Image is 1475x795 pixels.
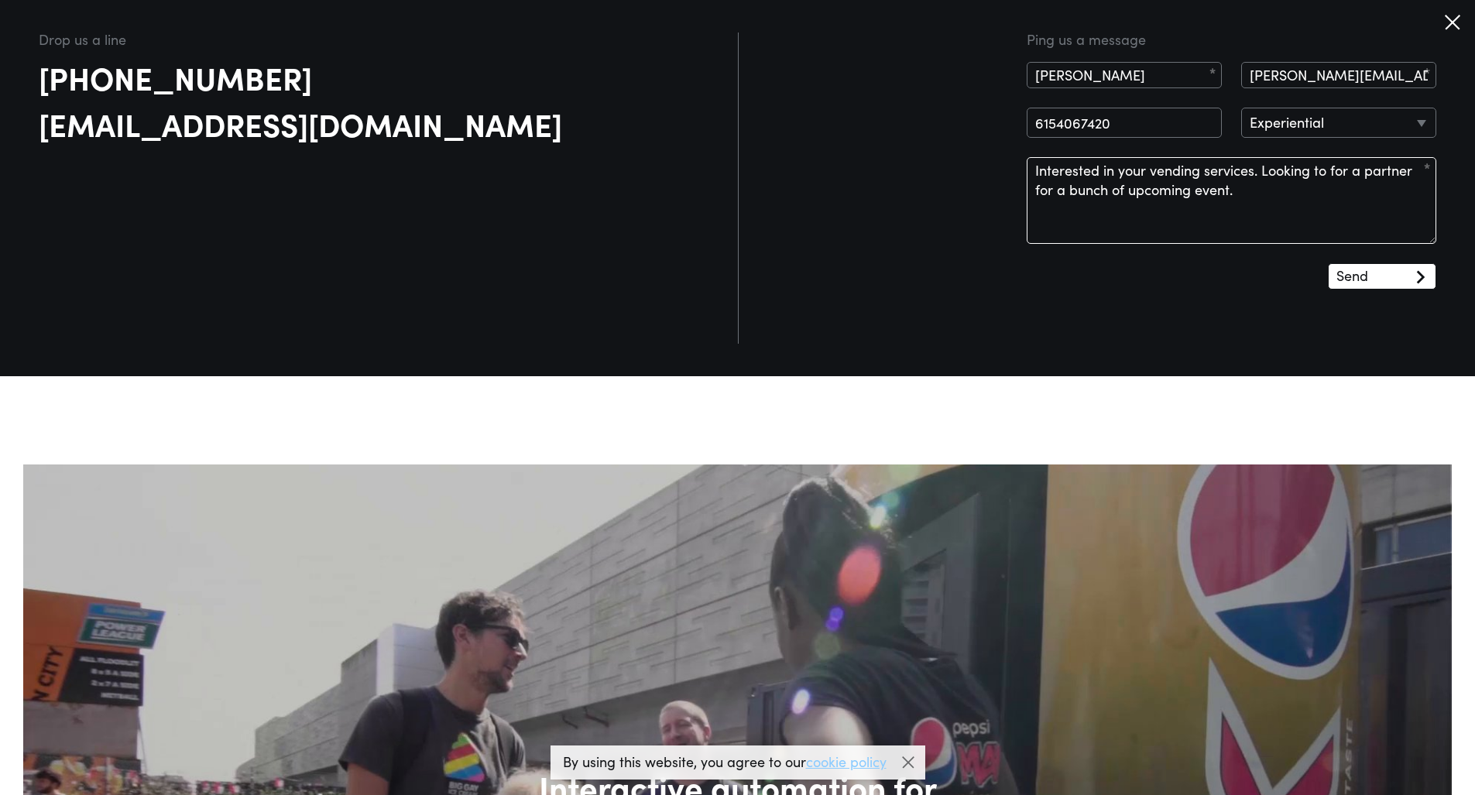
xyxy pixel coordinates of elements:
[1027,108,1222,138] input: Phone
[1241,62,1436,88] input: Email
[1027,62,1222,88] input: Name
[1027,33,1436,46] h1: Ping us a message
[39,33,972,46] h1: Drop us a line
[39,108,972,139] a: [EMAIL_ADDRESS][DOMAIN_NAME]
[1328,263,1436,290] input: Send
[39,62,972,93] a: [PHONE_NUMBER]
